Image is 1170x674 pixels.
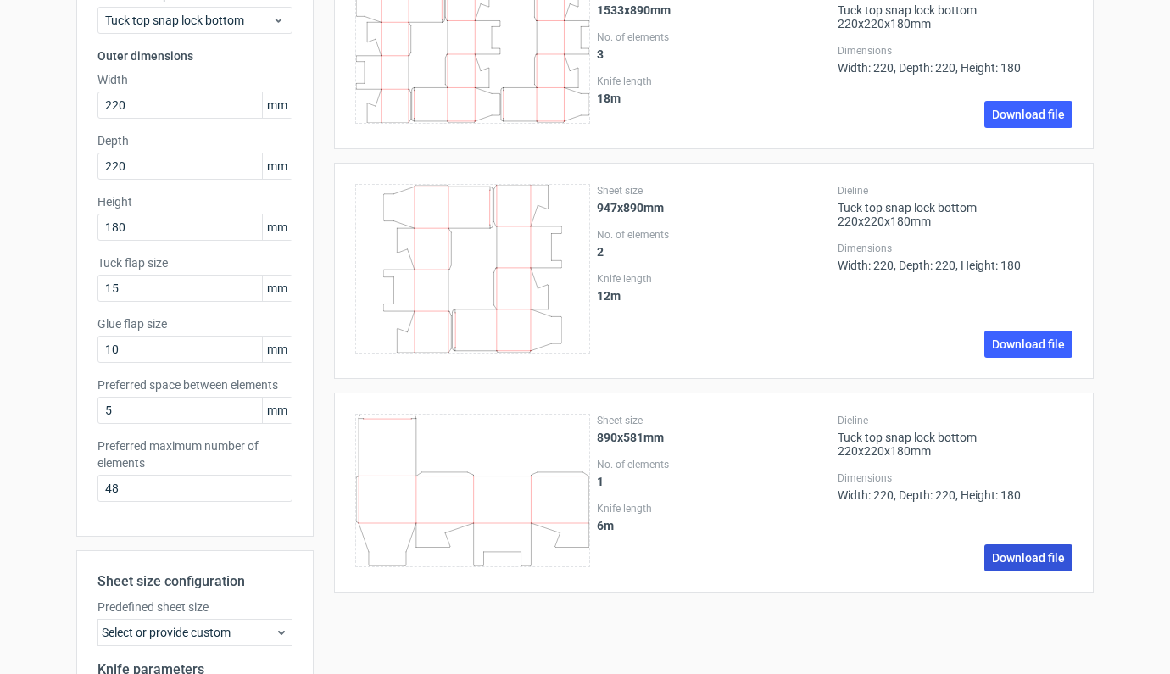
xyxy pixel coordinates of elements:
[262,92,292,118] span: mm
[984,101,1072,128] a: Download file
[97,599,292,616] label: Predefined sheet size
[838,184,1072,228] div: Tuck top snap lock bottom 220x220x180mm
[838,44,1072,75] div: Width: 220, Depth: 220, Height: 180
[97,47,292,64] h3: Outer dimensions
[97,619,292,646] div: Select or provide custom
[838,44,1072,58] label: Dimensions
[262,214,292,240] span: mm
[838,184,1072,198] label: Dieline
[597,475,604,488] strong: 1
[597,228,832,242] label: No. of elements
[597,184,832,198] label: Sheet size
[597,201,664,214] strong: 947x890mm
[97,315,292,332] label: Glue flap size
[838,414,1072,427] label: Dieline
[262,337,292,362] span: mm
[984,544,1072,571] a: Download file
[597,502,832,515] label: Knife length
[597,272,832,286] label: Knife length
[597,31,832,44] label: No. of elements
[97,132,292,149] label: Depth
[838,414,1072,458] div: Tuck top snap lock bottom 220x220x180mm
[597,431,664,444] strong: 890x581mm
[597,47,604,61] strong: 3
[597,289,621,303] strong: 12 m
[838,242,1072,255] label: Dimensions
[597,245,604,259] strong: 2
[97,571,292,592] h2: Sheet size configuration
[984,331,1072,358] a: Download file
[838,242,1072,272] div: Width: 220, Depth: 220, Height: 180
[838,471,1072,502] div: Width: 220, Depth: 220, Height: 180
[597,3,671,17] strong: 1533x890mm
[97,193,292,210] label: Height
[105,12,272,29] span: Tuck top snap lock bottom
[262,276,292,301] span: mm
[97,71,292,88] label: Width
[597,414,832,427] label: Sheet size
[97,376,292,393] label: Preferred space between elements
[597,519,614,532] strong: 6 m
[597,75,832,88] label: Knife length
[597,458,832,471] label: No. of elements
[97,437,292,471] label: Preferred maximum number of elements
[597,92,621,105] strong: 18 m
[838,471,1072,485] label: Dimensions
[97,254,292,271] label: Tuck flap size
[262,398,292,423] span: mm
[262,153,292,179] span: mm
